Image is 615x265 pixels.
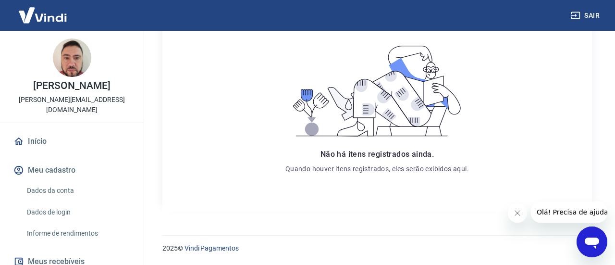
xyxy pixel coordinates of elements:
[6,7,81,14] span: Olá! Precisa de ajuda?
[577,227,607,257] iframe: Botão para abrir a janela de mensagens
[23,181,132,201] a: Dados da conta
[184,244,239,252] a: Vindi Pagamentos
[569,7,603,25] button: Sair
[12,160,132,181] button: Meu cadastro
[8,95,136,115] p: [PERSON_NAME][EMAIL_ADDRESS][DOMAIN_NAME]
[33,81,110,91] p: [PERSON_NAME]
[285,164,469,174] p: Quando houver itens registrados, eles serão exibidos aqui.
[53,38,91,77] img: 46f0774a-85ab-48b3-a6e1-fc52c06ed9a6.jpeg
[23,224,132,243] a: Informe de rendimentos
[531,202,607,223] iframe: Mensagem da empresa
[162,243,592,253] p: 2025 ©
[12,131,132,152] a: Início
[320,150,434,159] span: Não há itens registrados ainda.
[508,203,527,223] iframe: Fechar mensagem
[12,0,74,30] img: Vindi
[23,202,132,222] a: Dados de login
